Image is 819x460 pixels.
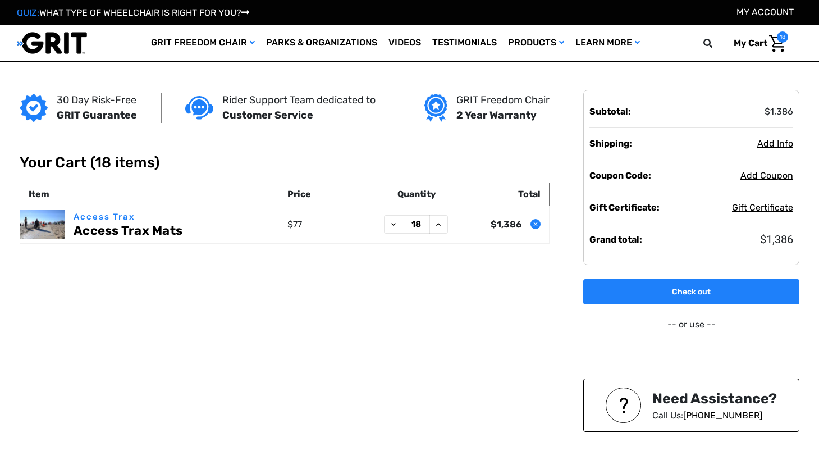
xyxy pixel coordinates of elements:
[17,31,87,54] img: GRIT All-Terrain Wheelchair and Mobility Equipment
[285,183,373,206] th: Price
[20,154,799,171] h1: Your Cart (18 items)
[652,409,777,422] p: Call Us:
[383,25,427,61] a: Videos
[652,388,777,409] div: Need Assistance?
[491,219,521,230] strong: $1,386
[260,25,383,61] a: Parks & Organizations
[708,31,725,55] input: Search
[769,35,785,52] img: Cart
[502,25,570,61] a: Products
[74,224,182,238] a: Access Trax Mats
[583,318,799,331] p: -- or use --
[373,183,461,206] th: Quantity
[17,7,39,18] span: QUIZ:
[589,138,632,149] strong: Shipping:
[589,234,642,245] strong: Grand total:
[736,7,794,17] a: Account
[589,170,651,181] strong: Coupon Code:
[145,25,260,61] a: GRIT Freedom Chair
[570,25,646,61] a: Learn More
[740,169,793,183] button: Add Coupon
[777,31,788,43] span: 18
[74,211,282,224] p: Access Trax
[57,109,137,121] strong: GRIT Guarantee
[683,410,762,421] a: [PHONE_NUMBER]
[427,25,502,61] a: Testimonials
[461,183,549,206] th: Total
[589,202,660,213] strong: Gift Certificate:
[185,96,213,119] img: Customer service
[456,109,537,121] strong: 2 Year Warranty
[732,201,793,215] button: Gift Certificate
[402,215,430,234] input: Access Trax Mats
[20,94,48,122] img: GRIT Guarantee
[530,219,541,229] button: Remove Access Trax Mats from cart
[765,106,793,117] span: $1,386
[17,7,249,18] a: QUIZ:WHAT TYPE OF WHEELCHAIR IS RIGHT FOR YOU?
[589,106,631,117] strong: Subtotal:
[760,233,793,246] span: $1,386
[287,219,302,230] span: $77
[734,38,767,48] span: My Cart
[757,137,793,151] button: Add Info
[606,388,641,423] img: NEED ASSISTANCE
[57,93,137,108] p: 30 Day Risk-Free
[583,279,799,304] a: Check out
[725,31,788,55] a: Cart with 18 items
[222,93,376,108] p: Rider Support Team dedicated to
[222,109,313,121] strong: Customer Service
[456,93,550,108] p: GRIT Freedom Chair
[20,183,285,206] th: Item
[424,94,447,122] img: Grit freedom
[757,138,793,149] span: Add Info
